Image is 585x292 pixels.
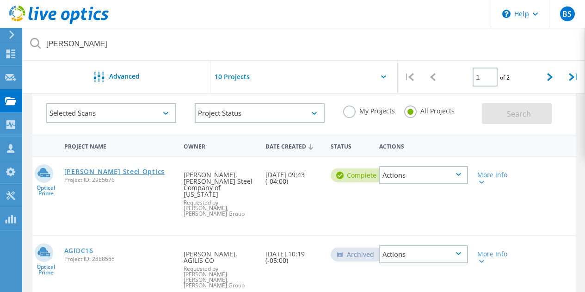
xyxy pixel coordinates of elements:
[64,168,165,175] a: [PERSON_NAME] Steel Optics
[64,248,93,254] a: AGIDC16
[46,103,176,123] div: Selected Scans
[261,137,326,155] div: Date Created
[331,168,386,182] div: Complete
[477,251,511,264] div: More Info
[64,256,175,262] span: Project ID: 2888565
[507,109,531,119] span: Search
[179,157,260,226] div: [PERSON_NAME], [PERSON_NAME] Steel Company of [US_STATE]
[500,74,510,81] span: of 2
[379,166,468,184] div: Actions
[9,19,109,26] a: Live Optics Dashboard
[562,10,572,18] span: BS
[561,61,585,93] div: |
[109,73,140,80] span: Advanced
[32,185,60,196] span: Optical Prime
[195,103,325,123] div: Project Status
[343,106,395,114] label: My Projects
[60,137,179,154] div: Project Name
[379,245,468,263] div: Actions
[184,200,256,217] span: Requested by [PERSON_NAME], [PERSON_NAME] Group
[261,157,326,194] div: [DATE] 09:43 (-04:00)
[32,264,60,275] span: Optical Prime
[326,137,375,154] div: Status
[482,103,552,124] button: Search
[331,248,383,261] div: Archived
[375,137,473,154] div: Actions
[398,61,421,93] div: |
[64,177,175,183] span: Project ID: 2985676
[179,137,260,154] div: Owner
[184,266,256,288] span: Requested by [PERSON_NAME] [PERSON_NAME], [PERSON_NAME] Group
[404,106,455,114] label: All Projects
[502,10,511,18] svg: \n
[261,236,326,273] div: [DATE] 10:19 (-05:00)
[477,172,511,185] div: More Info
